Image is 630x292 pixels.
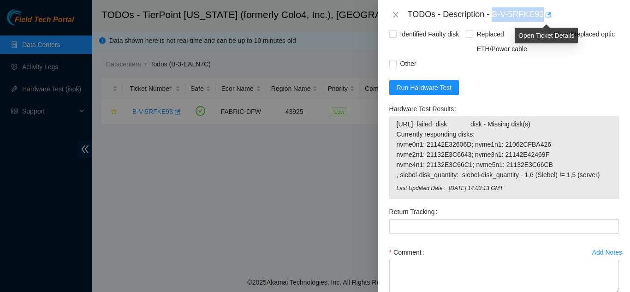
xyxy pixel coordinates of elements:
button: Run Hardware Test [389,80,459,95]
label: Hardware Test Results [389,101,460,116]
span: close [392,11,399,18]
span: Clean/Replaced optic [550,27,618,42]
span: Identified Faulty disk [397,27,463,42]
span: Replaced ETH/Power cable [473,27,542,56]
input: Return Tracking [389,219,619,234]
div: Open Ticket Details [515,28,578,43]
span: [URL]: failed: disk: disk - Missing disk(s) Currently responding disks: nvme0n1: 21142E32606D; nv... [397,119,612,180]
div: TODOs - Description - B-V-5RFKE93 [408,7,619,22]
span: Last Updated Date [397,184,449,193]
div: Add Notes [592,249,622,256]
button: Add Notes [592,245,623,260]
span: Other [397,56,420,71]
span: [DATE] 14:03:13 GMT [449,184,612,193]
label: Comment [389,245,428,260]
span: Run Hardware Test [397,83,452,93]
label: Return Tracking [389,204,441,219]
button: Close [389,11,402,19]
